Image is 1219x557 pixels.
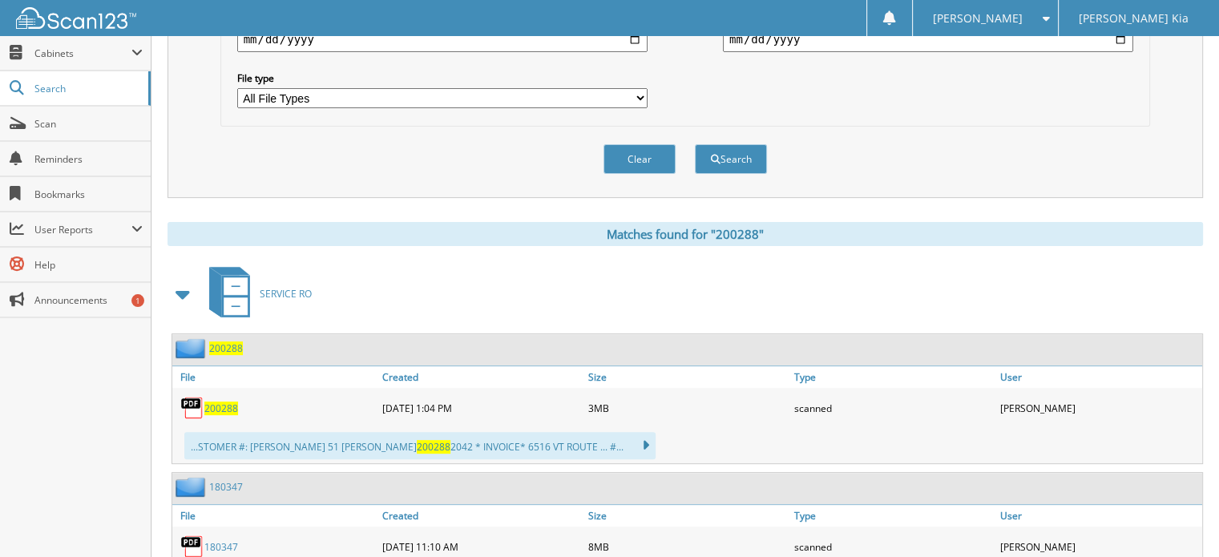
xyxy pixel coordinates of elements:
[34,293,143,307] span: Announcements
[204,540,238,554] a: 180347
[237,26,648,52] input: start
[16,7,136,29] img: scan123-logo-white.svg
[184,432,656,459] div: ...STOMER #: [PERSON_NAME] 51 [PERSON_NAME] 2042 * INVOICE* 6516 VT ROUTE ... #...
[996,366,1202,388] a: User
[34,82,140,95] span: Search
[695,144,767,174] button: Search
[378,392,584,424] div: [DATE] 1:04 PM
[417,440,450,454] span: 200288
[378,366,584,388] a: Created
[996,392,1202,424] div: [PERSON_NAME]
[131,294,144,307] div: 1
[790,392,996,424] div: scanned
[176,338,209,358] img: folder2.png
[996,505,1202,527] a: User
[34,152,143,166] span: Reminders
[172,505,378,527] a: File
[790,366,996,388] a: Type
[723,26,1133,52] input: end
[1079,14,1189,23] span: [PERSON_NAME] Kia
[933,14,1023,23] span: [PERSON_NAME]
[34,46,131,60] span: Cabinets
[34,188,143,201] span: Bookmarks
[168,222,1203,246] div: Matches found for "200288"
[176,477,209,497] img: folder2.png
[260,287,312,301] span: SERVICE RO
[200,262,312,325] a: SERVICE RO
[209,480,243,494] a: 180347
[34,223,131,236] span: User Reports
[34,117,143,131] span: Scan
[378,505,584,527] a: Created
[603,144,676,174] button: Clear
[584,366,790,388] a: Size
[584,505,790,527] a: Size
[180,396,204,420] img: PDF.png
[237,71,648,85] label: File type
[204,402,238,415] a: 200288
[584,392,790,424] div: 3MB
[34,258,143,272] span: Help
[209,341,243,355] a: 200288
[790,505,996,527] a: Type
[172,366,378,388] a: File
